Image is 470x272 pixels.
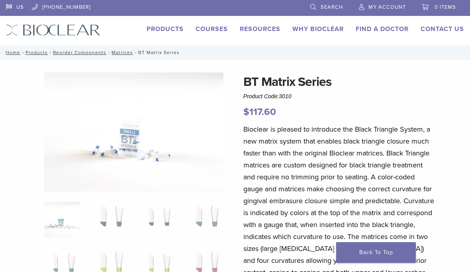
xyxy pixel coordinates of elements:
[44,202,80,238] img: Anterior-Black-Triangle-Series-Matrices-324x324.jpg
[188,202,223,238] img: BT Matrix Series - Image 4
[243,72,434,91] h1: BT Matrix Series
[421,25,464,33] a: Contact Us
[3,50,20,55] a: Home
[112,50,133,55] a: Matrices
[292,25,344,33] a: Why Bioclear
[106,51,112,54] span: /
[356,25,409,33] a: Find A Doctor
[279,93,291,99] span: 3010
[336,242,416,263] a: Back To Top
[147,25,184,33] a: Products
[243,106,276,118] bdi: 117.60
[133,51,138,54] span: /
[240,25,280,33] a: Resources
[243,93,292,99] span: Product Code:
[435,4,456,10] span: 0 items
[321,4,343,10] span: Search
[196,25,228,33] a: Courses
[44,72,223,192] img: Anterior Black Triangle Series Matrices
[20,51,25,54] span: /
[48,51,53,54] span: /
[53,50,106,55] a: Reorder Components
[140,202,176,238] img: BT Matrix Series - Image 3
[6,24,100,36] img: Bioclear
[368,4,406,10] span: My Account
[243,106,249,118] span: $
[92,202,128,238] img: BT Matrix Series - Image 2
[25,50,48,55] a: Products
